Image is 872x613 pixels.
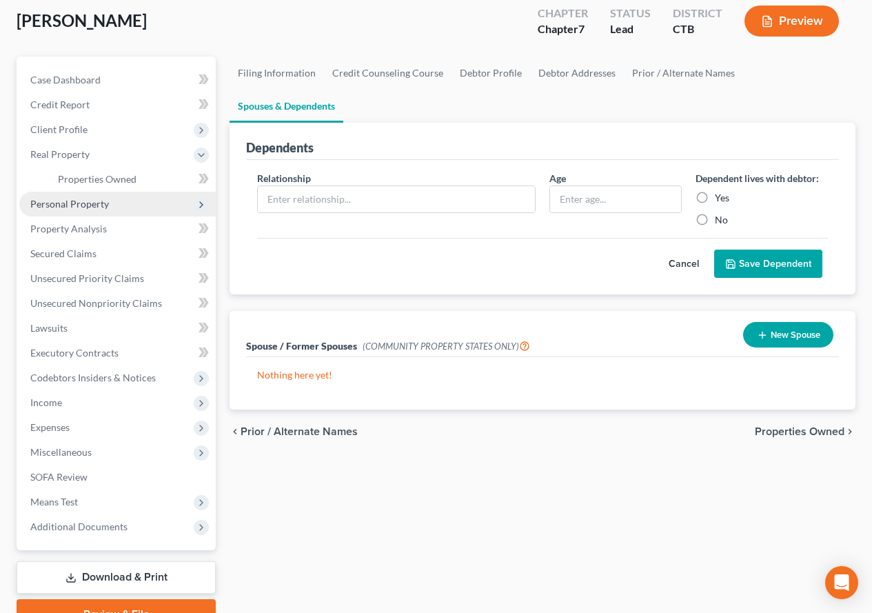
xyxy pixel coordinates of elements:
span: Properties Owned [58,173,136,185]
a: Download & Print [17,561,216,594]
span: Case Dashboard [30,74,101,86]
button: Properties Owned chevron_right [755,426,855,437]
a: Credit Report [19,92,216,117]
span: Miscellaneous [30,446,92,458]
label: Dependent lives with debtor: [696,171,819,185]
span: Spouse / Former Spouses [246,340,357,352]
button: Preview [744,6,839,37]
span: Means Test [30,496,78,508]
a: Unsecured Nonpriority Claims [19,291,216,316]
div: Open Intercom Messenger [825,566,858,599]
a: Prior / Alternate Names [624,57,743,90]
span: Personal Property [30,198,109,210]
button: Save Dependent [714,250,822,279]
span: 7 [578,22,585,35]
a: Property Analysis [19,217,216,241]
i: chevron_right [844,426,855,437]
label: Age [549,171,566,185]
a: Secured Claims [19,241,216,266]
div: CTB [673,21,722,37]
span: Secured Claims [30,248,97,259]
a: Debtor Profile [452,57,530,90]
span: Unsecured Priority Claims [30,272,144,284]
span: Real Property [30,148,90,160]
a: Properties Owned [47,167,216,192]
a: Debtor Addresses [530,57,624,90]
label: No [715,213,728,227]
span: Additional Documents [30,521,128,532]
span: Prior / Alternate Names [241,426,358,437]
span: SOFA Review [30,471,88,483]
div: Chapter [538,6,588,21]
button: Cancel [653,250,714,278]
a: Executory Contracts [19,341,216,365]
a: Lawsuits [19,316,216,341]
a: Spouses & Dependents [230,90,343,123]
div: Status [610,6,651,21]
input: Enter relationship... [258,186,535,212]
input: Enter age... [550,186,681,212]
span: Expenses [30,421,70,433]
span: Codebtors Insiders & Notices [30,372,156,383]
button: New Spouse [743,322,833,348]
span: [PERSON_NAME] [17,10,147,30]
span: Property Analysis [30,223,107,234]
div: Dependents [246,139,314,156]
span: Unsecured Nonpriority Claims [30,297,162,309]
span: Relationship [257,172,311,184]
span: Executory Contracts [30,347,119,359]
a: Unsecured Priority Claims [19,266,216,291]
a: Case Dashboard [19,68,216,92]
a: SOFA Review [19,465,216,490]
div: Chapter [538,21,588,37]
label: Yes [715,191,729,205]
div: Lead [610,21,651,37]
span: Lawsuits [30,322,68,334]
span: Income [30,396,62,408]
p: Nothing here yet! [257,368,828,382]
button: chevron_left Prior / Alternate Names [230,426,358,437]
span: Properties Owned [755,426,844,437]
a: Filing Information [230,57,324,90]
span: Credit Report [30,99,90,110]
i: chevron_left [230,426,241,437]
span: Client Profile [30,123,88,135]
a: Credit Counseling Course [324,57,452,90]
div: District [673,6,722,21]
span: (COMMUNITY PROPERTY STATES ONLY) [363,341,530,352]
